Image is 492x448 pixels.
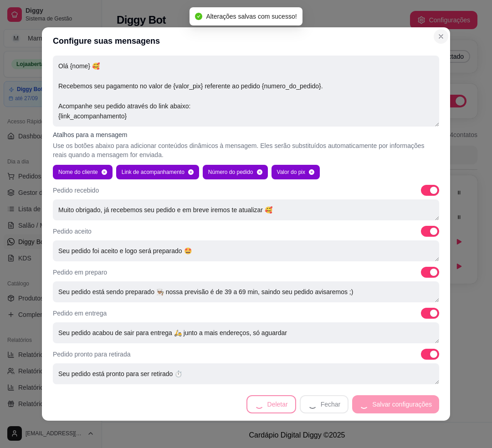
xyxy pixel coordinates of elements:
[53,322,439,343] textarea: Seu pedido acabou de sair para entrega 🛵 junto a mais endereços, só aguardar
[42,27,450,55] header: Configure suas mensagens
[116,165,199,179] button: Link de acompanhamentoclose-circle
[272,165,320,179] button: Valor do pixclose-circle
[53,199,439,220] textarea: Muito obrigado, já recebemos seu pedido e em breve iremos te atualizar 🥰
[53,186,99,195] p: Pedido recebido
[53,240,439,261] textarea: Seu pedido foi aceito e logo será preparado 🤩
[309,169,314,175] span: close-circle
[195,13,202,20] span: check-circle
[53,350,130,359] p: Pedido pronto para retirada
[206,13,297,20] span: Alterações salvas com sucesso!
[188,169,194,175] span: close-circle
[53,227,92,236] p: Pedido aceito
[53,268,107,277] p: Pedido em preparo
[203,165,268,179] button: Número do pedidoclose-circle
[53,363,439,384] textarea: Seu pedido está pronto para ser retirado ⏱️
[53,281,439,302] textarea: Seu pedido está sendo preparado 👨🏽‍🍳 nossa previsão é de 39 a 69 min, saindo seu pedido avisaremo...
[53,165,113,179] button: Nome do clienteclose-circle
[53,56,439,127] textarea: Olá {nome} 🥰 Recebemos seu pagamento no valor de {valor_pix} referente ao pedido {numero_do_pedid...
[53,309,107,318] p: Pedido em entrega
[102,169,107,175] span: close-circle
[53,141,439,159] p: Use os botões abaixo para adicionar conteúdos dinâmicos à mensagem. Eles serão substituídos autom...
[434,29,448,44] button: Close
[257,169,262,175] span: close-circle
[53,130,439,139] p: Atalhos para a mensagem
